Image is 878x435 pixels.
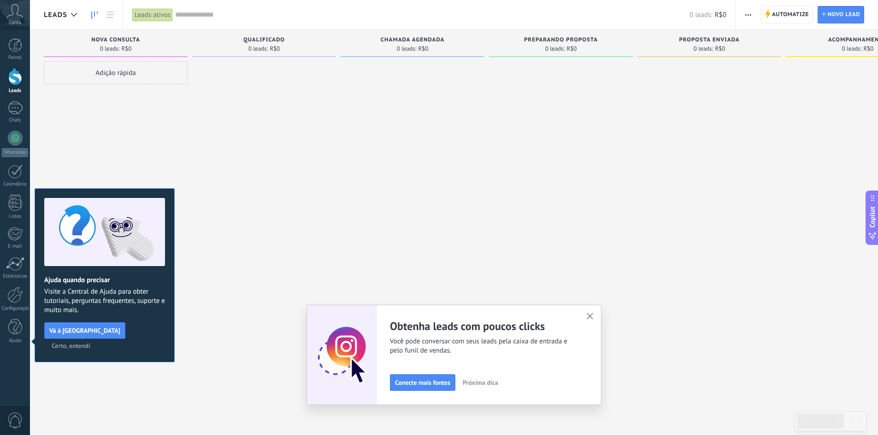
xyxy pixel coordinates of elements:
span: R$0 [418,46,428,52]
span: Copilot [868,206,877,227]
div: Painel [2,55,29,61]
span: Vá à [GEOGRAPHIC_DATA] [49,327,120,334]
div: Qualificado [197,37,331,45]
span: 0 leads: [842,46,862,52]
span: Certo, entendi [52,342,90,349]
span: R$0 [863,46,873,52]
span: Chamada agendada [381,37,445,43]
span: 0 leads: [397,46,417,52]
span: Conecte mais fontes [395,379,450,386]
div: WhatsApp [2,148,28,157]
span: Novo lead [828,6,860,23]
span: R$0 [121,46,131,52]
a: Novo lead [818,6,864,23]
div: Proposta enviada [642,37,777,45]
span: R$0 [715,11,726,19]
div: Leads ativos [132,8,173,22]
span: 0 leads: [689,11,712,19]
span: Qualificado [243,37,285,43]
button: Conecte mais fontes [390,374,455,391]
a: Leads [87,6,102,24]
div: Ajuda [2,338,29,344]
div: Adição rápida [44,61,188,84]
div: Listas [2,214,29,220]
h2: Ajuda quando precisar [44,276,165,284]
button: Vá à [GEOGRAPHIC_DATA] [44,322,125,339]
span: Automatize [772,6,809,23]
div: Preparando proposta [494,37,628,45]
span: R$0 [566,46,577,52]
span: R$0 [715,46,725,52]
button: Certo, entendi [47,339,94,353]
div: Chats [2,117,29,123]
div: E-mail [2,244,29,249]
a: Automatize [761,6,813,23]
div: Configurações [2,306,29,312]
span: Próxima dica [463,379,498,386]
span: Preparando proposta [524,37,598,43]
button: Próxima dica [459,376,502,389]
div: Leads [2,88,29,94]
span: R$0 [270,46,280,52]
span: 0 leads: [694,46,713,52]
span: Conta [9,20,21,26]
span: Você pode conversar com seus leads pela caixa de entrada e pelo funil de vendas. [390,337,575,355]
h2: Obtenha leads com poucos clicks [390,319,575,333]
a: Lista [102,6,118,24]
span: Visite a Central de Ajuda para obter tutoriais, perguntas frequentes, suporte e muito mais. [44,287,165,315]
span: Proposta enviada [679,37,739,43]
span: 0 leads: [248,46,268,52]
span: 0 leads: [100,46,120,52]
div: Chamada agendada [345,37,480,45]
div: Calendário [2,181,29,187]
div: Nova consulta [48,37,183,45]
span: Nova consulta [91,37,140,43]
span: Leads [44,11,67,19]
span: 0 leads: [545,46,565,52]
button: Mais [742,6,755,23]
div: Estatísticas [2,273,29,279]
